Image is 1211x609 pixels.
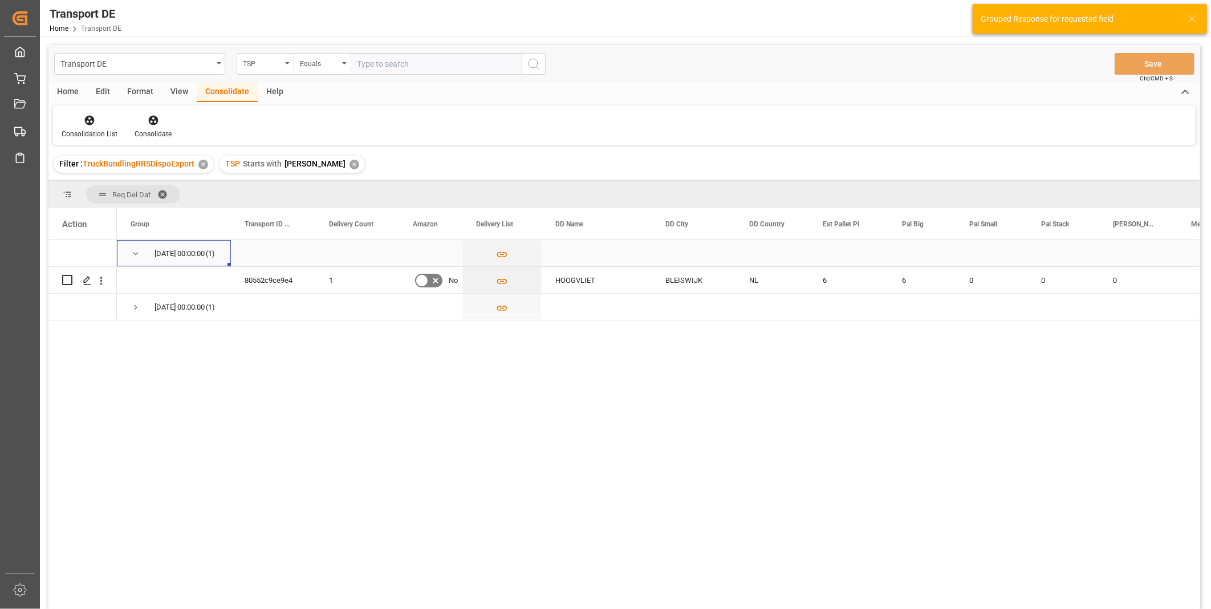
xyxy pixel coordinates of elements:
[197,83,258,102] div: Consolidate
[956,267,1027,293] div: 0
[902,220,924,228] span: Pal Big
[258,83,292,102] div: Help
[243,159,282,168] span: Starts with
[83,159,194,168] span: TruckBundlingRRSDispoExport
[245,220,291,228] span: Transport ID Logward
[1041,220,1069,228] span: Pal Stack
[206,241,215,267] span: (1)
[1113,220,1153,228] span: [PERSON_NAME]
[1099,267,1177,293] div: 0
[119,83,162,102] div: Format
[237,53,294,75] button: open menu
[1027,267,1099,293] div: 0
[155,241,205,267] div: [DATE] 00:00:00
[665,220,688,228] span: DD City
[522,53,546,75] button: search button
[112,190,151,199] span: Req Del Dat
[206,294,215,320] span: (1)
[162,83,197,102] div: View
[809,267,888,293] div: 6
[48,294,117,320] div: Press SPACE to select this row.
[60,56,213,70] div: Transport DE
[48,240,117,267] div: Press SPACE to select this row.
[652,267,735,293] div: BLEISWIJK
[1115,53,1194,75] button: Save
[285,159,346,168] span: [PERSON_NAME]
[135,129,172,139] div: Consolidate
[413,220,438,228] span: Amazon
[59,159,83,168] span: Filter :
[131,220,149,228] span: Group
[225,159,240,168] span: TSP
[198,160,208,169] div: ✕
[48,83,87,102] div: Home
[749,220,785,228] span: DD Country
[62,129,117,139] div: Consolidation List
[54,53,225,75] button: open menu
[50,25,68,33] a: Home
[315,267,399,293] div: 1
[329,220,373,228] span: Delivery Count
[542,267,652,293] div: HOOGVLIET
[62,219,87,229] div: Action
[476,220,513,228] span: Delivery List
[888,267,956,293] div: 6
[87,83,119,102] div: Edit
[155,294,205,320] div: [DATE] 00:00:00
[294,53,351,75] button: open menu
[981,13,1177,25] div: Grouped Response for requested field
[243,56,282,69] div: TSP
[231,267,315,293] div: 80552c9ce9e4
[1140,74,1173,83] span: Ctrl/CMD + S
[350,160,359,169] div: ✕
[735,267,809,293] div: NL
[555,220,583,228] span: DD Name
[969,220,997,228] span: Pal Small
[823,220,859,228] span: Est Pallet Pl
[50,5,121,22] div: Transport DE
[300,56,339,69] div: Equals
[449,267,458,294] span: No
[351,53,522,75] input: Type to search
[48,267,117,294] div: Press SPACE to select this row.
